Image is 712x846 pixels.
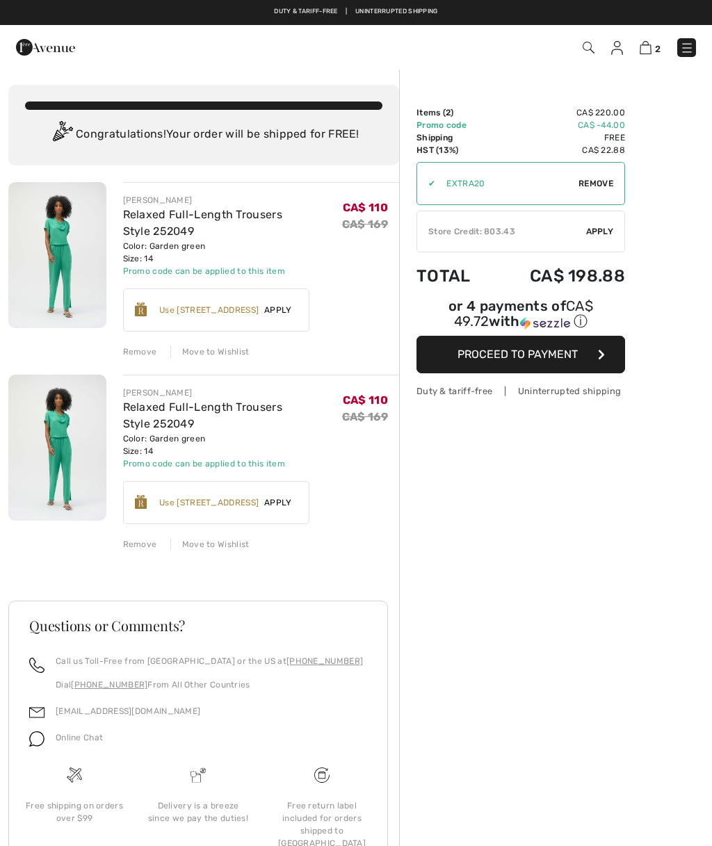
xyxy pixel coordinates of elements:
[680,41,694,55] img: Menu
[147,799,249,824] div: Delivery is a breeze since we pay the duties!
[417,225,586,238] div: Store Credit: 803.43
[342,218,388,231] s: CA$ 169
[454,298,593,330] span: CA$ 49.72
[123,400,282,430] a: Relaxed Full-Length Trousers Style 252049
[492,131,625,144] td: Free
[446,108,451,117] span: 2
[492,144,625,156] td: CA$ 22.88
[71,680,147,690] a: [PHONE_NUMBER]
[123,538,157,551] div: Remove
[458,348,578,361] span: Proceed to Payment
[135,495,147,509] img: Reward-Logo.svg
[8,375,106,521] img: Relaxed Full-Length Trousers Style 252049
[24,799,125,824] div: Free shipping on orders over $99
[123,457,342,470] div: Promo code can be applied to this item
[342,410,388,423] s: CA$ 169
[16,40,75,53] a: 1ère Avenue
[56,655,363,667] p: Call us Toll-Free from [GEOGRAPHIC_DATA] or the US at
[259,496,298,509] span: Apply
[611,41,623,55] img: My Info
[159,496,259,509] div: Use [STREET_ADDRESS]
[29,705,44,720] img: email
[343,393,388,407] span: CA$ 110
[416,144,492,156] td: HST (13%)
[416,106,492,119] td: Items ( )
[578,177,613,190] span: Remove
[48,121,76,149] img: Congratulation2.svg
[416,384,625,398] div: Duty & tariff-free | Uninterrupted shipping
[586,225,614,238] span: Apply
[29,658,44,673] img: call
[123,387,342,399] div: [PERSON_NAME]
[8,182,106,328] img: Relaxed Full-Length Trousers Style 252049
[191,767,206,783] img: Delivery is a breeze since we pay the duties!
[416,300,625,331] div: or 4 payments of with
[416,131,492,144] td: Shipping
[25,121,382,149] div: Congratulations! Your order will be shipped for FREE!
[492,119,625,131] td: CA$ -44.00
[417,177,435,190] div: ✔
[416,119,492,131] td: Promo code
[655,44,661,54] span: 2
[29,619,367,633] h3: Questions or Comments?
[56,678,363,691] p: Dial From All Other Countries
[123,432,342,457] div: Color: Garden green Size: 14
[416,252,492,300] td: Total
[640,39,661,56] a: 2
[583,42,594,54] img: Search
[286,656,363,666] a: [PHONE_NUMBER]
[170,538,250,551] div: Move to Wishlist
[159,304,259,316] div: Use [STREET_ADDRESS]
[123,265,342,277] div: Promo code can be applied to this item
[520,317,570,330] img: Sezzle
[259,304,298,316] span: Apply
[170,345,250,358] div: Move to Wishlist
[56,733,103,742] span: Online Chat
[416,336,625,373] button: Proceed to Payment
[123,194,342,206] div: [PERSON_NAME]
[135,302,147,316] img: Reward-Logo.svg
[29,731,44,747] img: chat
[123,208,282,238] a: Relaxed Full-Length Trousers Style 252049
[343,201,388,214] span: CA$ 110
[640,41,652,54] img: Shopping Bag
[314,767,330,783] img: Free shipping on orders over $99
[435,163,578,204] input: Promo code
[16,33,75,61] img: 1ère Avenue
[416,300,625,336] div: or 4 payments ofCA$ 49.72withSezzle Click to learn more about Sezzle
[492,106,625,119] td: CA$ 220.00
[492,252,625,300] td: CA$ 198.88
[123,240,342,265] div: Color: Garden green Size: 14
[56,706,200,716] a: [EMAIL_ADDRESS][DOMAIN_NAME]
[67,767,82,783] img: Free shipping on orders over $99
[123,345,157,358] div: Remove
